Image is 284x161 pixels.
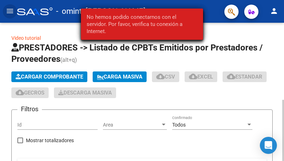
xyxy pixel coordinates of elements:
button: Estandar [223,71,267,82]
span: - omint [56,4,82,19]
button: EXCEL [185,71,217,82]
span: Descarga Masiva [58,90,112,96]
button: Cargar Comprobante [11,71,87,82]
span: No hemos podido conectarnos con el servidor. Por favor, verifica tu conexión a Internet. [87,14,197,35]
span: EXCEL [189,74,213,80]
span: PRESTADORES -> Listado de CPBTs Emitidos por Prestadores / Proveedores [11,43,263,64]
mat-icon: cloud_download [227,72,235,81]
app-download-masive: Descarga masiva de comprobantes (adjuntos) [54,87,116,98]
mat-icon: cloud_download [156,72,165,81]
span: Todos [172,122,186,128]
a: Video tutorial [11,35,41,41]
div: Open Intercom Messenger [260,137,277,154]
span: Area [103,122,160,128]
span: Carga Masiva [97,74,142,80]
span: Mostrar totalizadores [26,136,74,145]
button: Descarga Masiva [54,87,116,98]
span: Estandar [227,74,262,80]
span: CSV [156,74,175,80]
span: (alt+q) [60,57,77,63]
span: Gecros [16,90,44,96]
mat-icon: cloud_download [189,72,197,81]
mat-icon: person [270,7,278,15]
mat-icon: cloud_download [16,88,24,97]
button: Carga Masiva [93,71,147,82]
span: Cargar Comprobante [16,74,83,80]
button: CSV [152,71,179,82]
button: Gecros [11,87,49,98]
h3: Filtros [17,104,42,114]
mat-icon: menu [6,7,14,15]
